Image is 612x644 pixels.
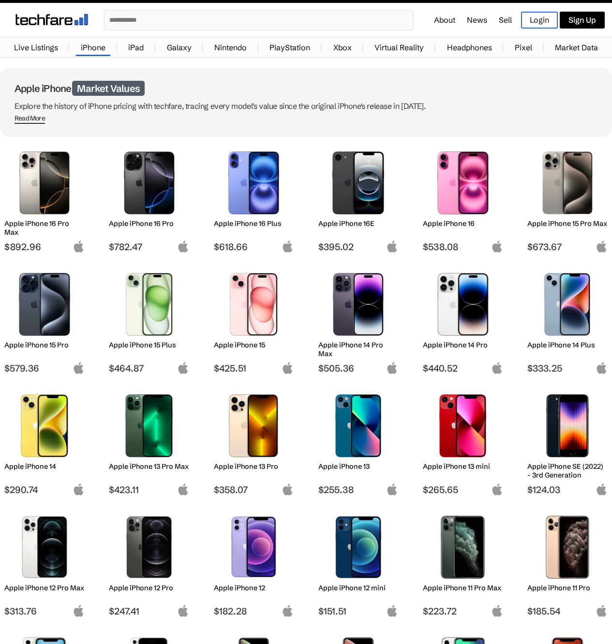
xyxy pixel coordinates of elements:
[221,273,287,336] img: iPhone 15
[527,462,608,479] h2: Apple iPhone SE (2022) - 3rd Generation
[491,240,503,253] img: apple-logo
[596,605,608,617] img: apple-logo
[318,462,399,471] h2: Apple iPhone 13
[318,362,399,374] span: $505.36
[423,219,503,228] h2: Apple iPhone 16
[73,483,85,495] img: apple-logo
[4,584,85,592] h2: Apple iPhone 12 Pro Max
[418,147,508,253] a: iPhone 16 Apple iPhone 16 $538.08 apple-logo
[12,151,77,214] img: iPhone 16 Pro Max
[282,240,294,253] img: apple-logo
[328,38,357,57] a: Xbox
[418,268,508,374] a: iPhone 14 Pro Apple iPhone 14 Pro $440.52 apple-logo
[209,268,298,374] a: iPhone 15 Apple iPhone 15 $425.51 apple-logo
[527,219,608,228] h2: Apple iPhone 15 Pro Max
[104,511,194,617] a: iPhone 12 Pro Apple iPhone 12 Pro $247.41 apple-logo
[326,394,391,457] img: iPhone 13
[4,462,85,471] h2: Apple iPhone 14
[560,12,605,29] a: Sign Up
[535,516,600,579] img: iPhone 11 Pro
[535,394,600,457] img: iPhone SE 3rd Gen
[109,605,189,617] span: $247.41
[523,268,612,374] a: iPhone 14 Plus Apple iPhone 14 Plus $333.25 apple-logo
[326,516,391,579] img: iPhone 12 mini
[116,516,182,579] img: iPhone 12 Pro
[535,273,600,336] img: iPhone 14 Plus
[550,38,603,57] a: Market Data
[73,605,85,617] img: apple-logo
[109,341,189,349] h2: Apple iPhone 15 Plus
[209,511,298,617] a: iPhone 12 Apple iPhone 12 $182.28 apple-logo
[318,605,399,617] span: $151.51
[209,38,252,57] a: Nintendo
[214,362,294,374] span: $425.51
[523,511,612,617] a: iPhone 11 Pro Apple iPhone 11 Pro $185.54 apple-logo
[527,605,608,617] span: $185.54
[314,268,403,374] a: iPhone 14 Pro Max Apple iPhone 14 Pro Max $505.36 apple-logo
[209,389,298,495] a: iPhone 13 Pro Apple iPhone 13 Pro $358.07 apple-logo
[318,241,399,253] span: $395.02
[73,240,85,253] img: apple-logo
[423,241,503,253] span: $538.08
[423,362,503,374] span: $440.52
[434,15,455,25] a: About
[282,362,294,374] img: apple-logo
[104,147,194,253] a: iPhone 16 Pro Apple iPhone 16 Pro $782.47 apple-logo
[15,82,597,94] h1: Apple iPhone
[4,484,85,495] span: $290.74
[15,99,597,113] p: Explore the history of iPhone pricing with techfare, tracing every model's value since the origin...
[214,584,294,592] h2: Apple iPhone 12
[4,362,85,374] span: $579.36
[527,484,608,495] span: $124.03
[418,511,508,617] a: iPhone 11 Pro Max Apple iPhone 11 Pro Max $223.72 apple-logo
[109,484,189,495] span: $423.11
[318,219,399,228] h2: Apple iPhone 16E
[370,38,429,57] a: Virtual Reality
[12,273,77,336] img: iPhone 15 Pro
[442,38,497,57] a: Headphones
[596,362,608,374] img: apple-logo
[523,147,612,253] a: iPhone 15 Pro Max Apple iPhone 15 Pro Max $673.67 apple-logo
[73,362,85,374] img: apple-logo
[109,462,189,471] h2: Apple iPhone 13 Pro Max
[214,605,294,617] span: $182.28
[12,394,77,457] img: iPhone 14
[386,362,398,374] img: apple-logo
[4,241,85,253] span: $892.96
[209,147,298,253] a: iPhone 16 Plus Apple iPhone 16 Plus $618.66 apple-logo
[423,605,503,617] span: $223.72
[499,15,512,25] a: Sell
[527,241,608,253] span: $673.67
[116,151,182,214] img: iPhone 16 Pro
[282,605,294,617] img: apple-logo
[221,151,287,214] img: iPhone 16 Plus
[15,14,88,25] img: techfare logo
[214,219,294,228] h2: Apple iPhone 16 Plus
[282,483,294,495] img: apple-logo
[386,240,398,253] img: apple-logo
[214,462,294,471] h2: Apple iPhone 13 Pro
[104,389,194,495] a: iPhone 13 Pro Max Apple iPhone 13 Pro Max $423.11 apple-logo
[4,341,85,349] h2: Apple iPhone 15 Pro
[123,38,149,57] a: iPad
[527,341,608,349] h2: Apple iPhone 14 Plus
[527,362,608,374] span: $333.25
[423,584,503,592] h2: Apple iPhone 11 Pro Max
[109,241,189,253] span: $782.47
[314,147,403,253] a: iPhone 16E Apple iPhone 16E $395.02 apple-logo
[423,484,503,495] span: $265.65
[318,484,399,495] span: $255.38
[4,219,85,237] h2: Apple iPhone 16 Pro Max
[326,151,391,214] img: iPhone 16E
[418,389,508,495] a: iPhone 13 mini Apple iPhone 13 mini $265.65 apple-logo
[535,151,600,214] img: iPhone 15 Pro Max
[12,516,77,579] img: iPhone 12 Pro Max
[177,240,189,253] img: apple-logo
[318,584,399,592] h2: Apple iPhone 12 mini
[214,341,294,349] h2: Apple iPhone 15
[430,516,496,579] img: iPhone 11 Pro Max
[314,389,403,495] a: iPhone 13 Apple iPhone 13 $255.38 apple-logo
[109,584,189,592] h2: Apple iPhone 12 Pro
[15,114,45,124] span: Read More
[72,81,145,96] span: Market Values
